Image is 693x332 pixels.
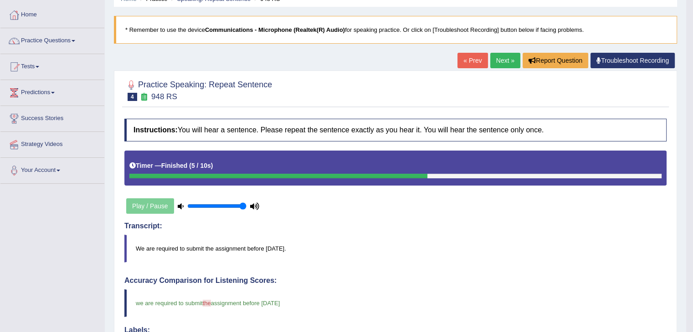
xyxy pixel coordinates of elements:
[124,277,667,285] h4: Accuracy Comparison for Listening Scores:
[189,162,191,169] b: (
[114,16,677,44] blockquote: * Remember to use the device for speaking practice. Or click on [Troubleshoot Recording] button b...
[0,132,104,155] a: Strategy Videos
[139,93,149,101] small: Exam occurring question
[211,162,213,169] b: )
[203,300,211,307] span: the
[0,28,104,51] a: Practice Questions
[0,158,104,181] a: Your Account
[136,300,203,307] span: we are required to submit
[590,53,675,68] a: Troubleshoot Recording
[0,2,104,25] a: Home
[128,93,137,101] span: 4
[0,54,104,77] a: Tests
[457,53,488,68] a: « Prev
[0,80,104,103] a: Predictions
[161,162,188,169] b: Finished
[124,78,272,101] h2: Practice Speaking: Repeat Sentence
[124,119,667,141] h4: You will hear a sentence. Please repeat the sentence exactly as you hear it. You will hear the se...
[0,106,104,129] a: Success Stories
[211,300,280,307] span: assignment before [DATE]
[151,92,177,101] small: 948 RS
[133,126,178,134] b: Instructions:
[490,53,520,68] a: Next »
[523,53,588,68] button: Report Question
[129,162,213,169] h5: Timer —
[191,162,211,169] b: 5 / 10s
[205,26,345,33] b: Communications - Microphone (Realtek(R) Audio)
[124,222,667,230] h4: Transcript:
[124,235,667,262] blockquote: We are required to submit the assignment before [DATE].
